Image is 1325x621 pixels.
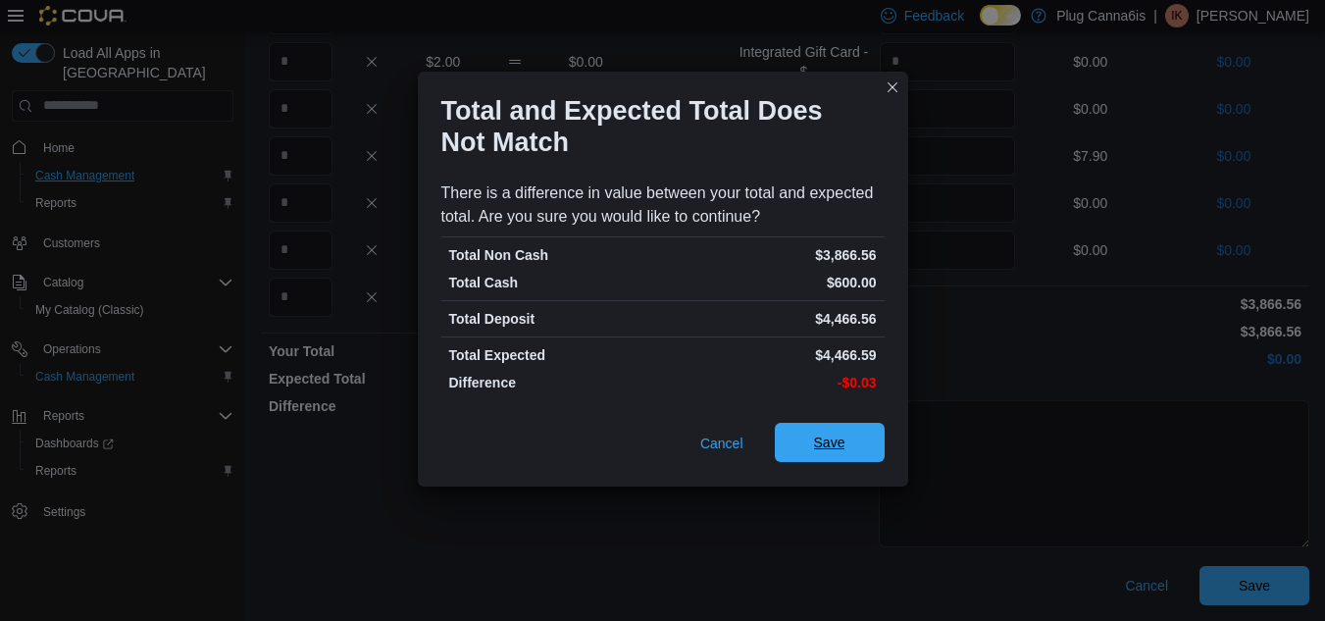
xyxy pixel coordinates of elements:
p: $600.00 [667,273,877,292]
button: Save [775,423,885,462]
div: There is a difference in value between your total and expected total. Are you sure you would like... [441,181,885,229]
p: $3,866.56 [667,245,877,265]
p: Total Non Cash [449,245,659,265]
span: Cancel [700,434,743,453]
h1: Total and Expected Total Does Not Match [441,95,869,158]
button: Closes this modal window [881,76,904,99]
button: Cancel [692,424,751,463]
span: Save [814,433,845,452]
p: -$0.03 [667,373,877,392]
p: Total Expected [449,345,659,365]
p: $4,466.56 [667,309,877,329]
p: Total Deposit [449,309,659,329]
p: Total Cash [449,273,659,292]
p: $4,466.59 [667,345,877,365]
p: Difference [449,373,659,392]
